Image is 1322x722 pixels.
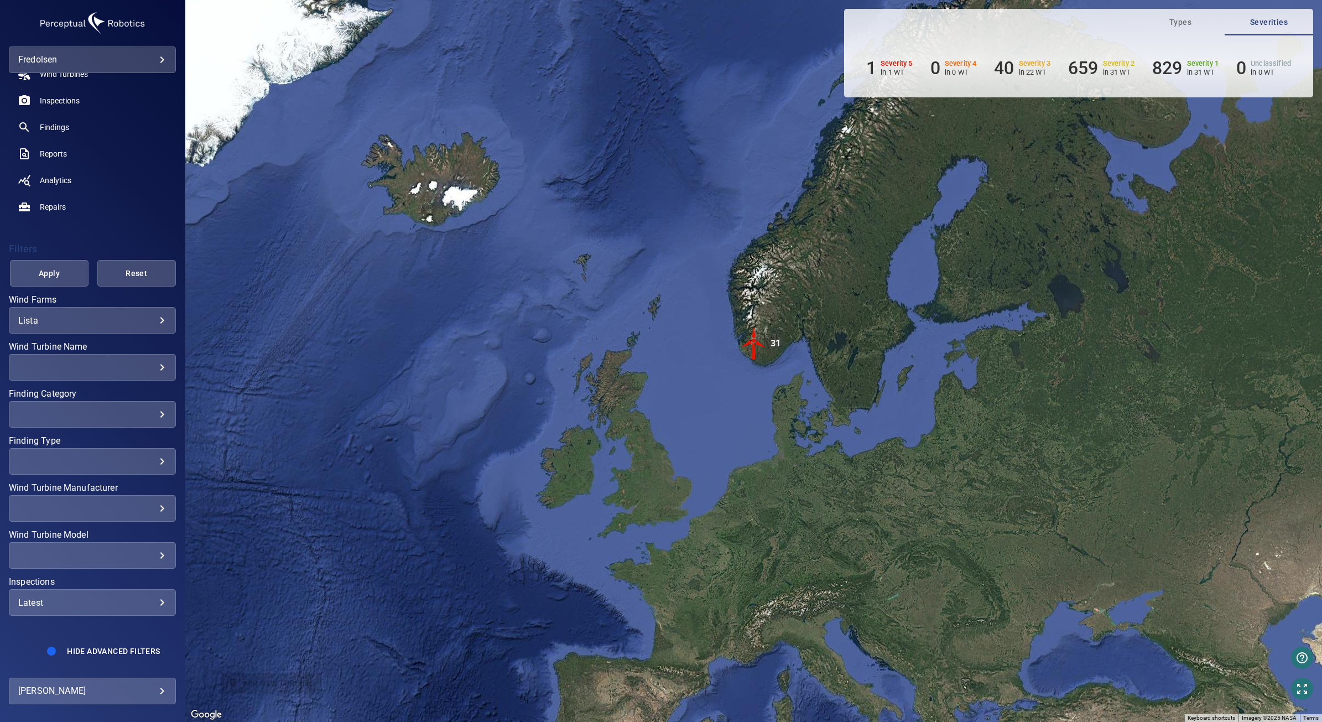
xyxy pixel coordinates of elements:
[1242,715,1297,721] span: Imagery ©2025 NASA
[9,589,176,616] div: Inspections
[1188,714,1235,722] button: Keyboard shortcuts
[18,682,166,700] div: [PERSON_NAME]
[881,60,913,67] h6: Severity 5
[18,315,166,326] div: Lista
[866,58,876,79] h6: 1
[9,354,176,381] div: Wind Turbine Name
[67,647,160,656] span: Hide Advanced Filters
[994,58,1014,79] h6: 40
[1152,58,1182,79] h6: 829
[1103,60,1135,67] h6: Severity 2
[9,194,176,220] a: repairs noActive
[40,148,67,159] span: Reports
[1068,58,1134,79] li: Severity 2
[881,68,913,76] p: in 1 WT
[1251,68,1291,76] p: in 0 WT
[9,243,176,254] h4: Filters
[9,141,176,167] a: reports noActive
[9,448,176,475] div: Finding Type
[60,642,166,660] button: Hide Advanced Filters
[9,531,176,539] label: Wind Turbine Model
[9,437,176,445] label: Finding Type
[866,58,913,79] li: Severity 5
[188,708,225,722] img: Google
[1143,15,1218,29] span: Types
[188,708,225,722] a: Open this area in Google Maps (opens a new window)
[1236,58,1291,79] li: Severity Unclassified
[9,46,176,73] div: fredolsen
[1152,58,1219,79] li: Severity 1
[771,327,780,360] div: 31
[18,51,166,69] div: fredolsen
[40,122,69,133] span: Findings
[10,260,89,287] button: Apply
[111,267,162,281] span: Reset
[9,61,176,87] a: windturbines noActive
[1187,60,1219,67] h6: Severity 1
[40,201,66,212] span: Repairs
[18,598,166,608] div: Latest
[97,260,176,287] button: Reset
[40,95,80,106] span: Inspections
[737,327,771,362] gmp-advanced-marker: 31
[945,68,977,76] p: in 0 WT
[9,542,176,569] div: Wind Turbine Model
[9,495,176,522] div: Wind Turbine Manufacturer
[9,307,176,334] div: Wind Farms
[1019,68,1051,76] p: in 22 WT
[1251,60,1291,67] h6: Unclassified
[1103,68,1135,76] p: in 31 WT
[24,267,75,281] span: Apply
[9,87,176,114] a: inspections noActive
[37,9,148,38] img: fredolsen-logo
[1231,15,1307,29] span: Severities
[1068,58,1098,79] h6: 659
[9,114,176,141] a: findings noActive
[9,389,176,398] label: Finding Category
[945,60,977,67] h6: Severity 4
[1187,68,1219,76] p: in 31 WT
[1019,60,1051,67] h6: Severity 3
[9,342,176,351] label: Wind Turbine Name
[9,484,176,492] label: Wind Turbine Manufacturer
[930,58,940,79] h6: 0
[9,578,176,586] label: Inspections
[737,327,771,360] img: windFarmIconCat5.svg
[9,401,176,428] div: Finding Category
[40,175,71,186] span: Analytics
[930,58,977,79] li: Severity 4
[9,167,176,194] a: analytics noActive
[9,295,176,304] label: Wind Farms
[1236,58,1246,79] h6: 0
[1303,715,1319,721] a: Terms
[994,58,1050,79] li: Severity 3
[40,69,88,80] span: Wind Turbines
